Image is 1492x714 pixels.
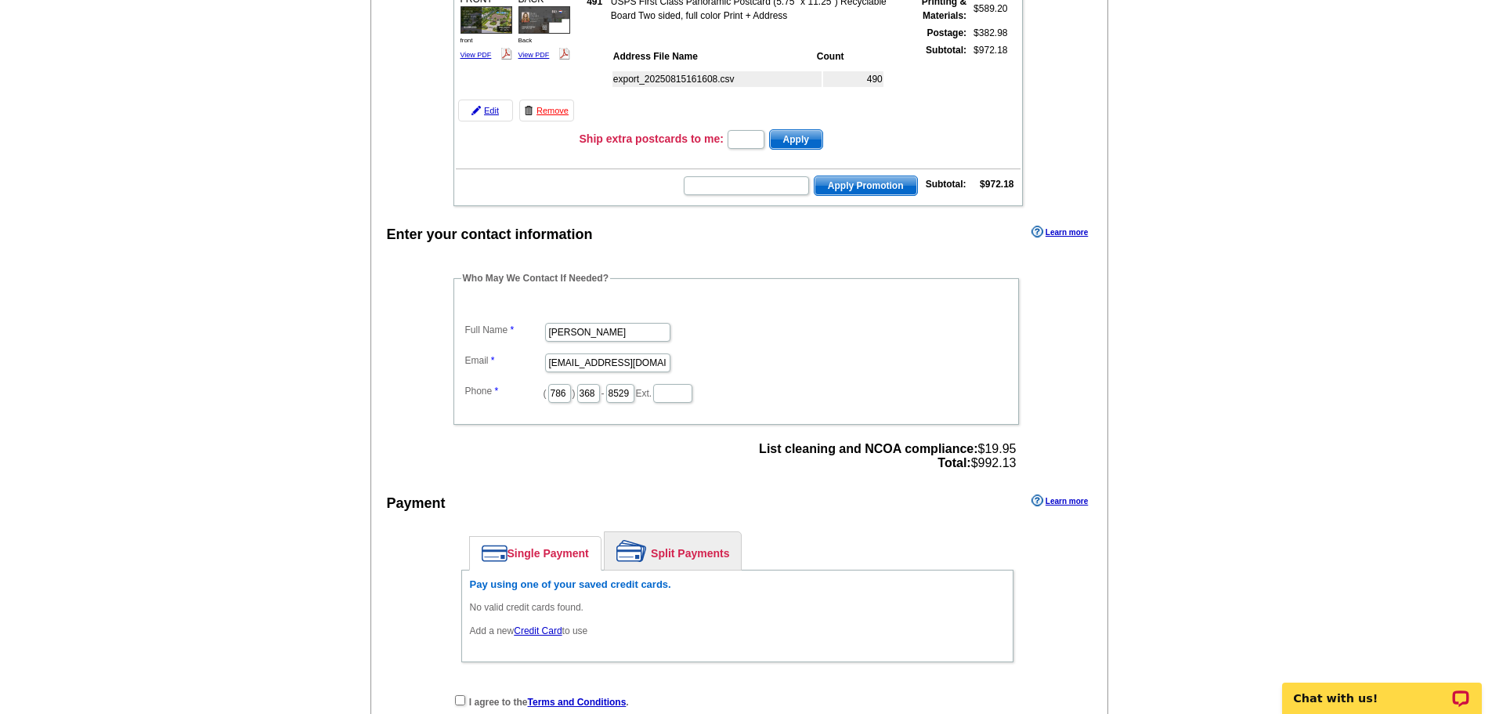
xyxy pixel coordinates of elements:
p: No valid credit cards found. [470,600,1005,614]
strong: I agree to the . [469,697,629,708]
img: single-payment.png [482,545,508,562]
td: export_20250815161608.csv [612,71,822,87]
span: front [461,37,473,44]
img: pencil-icon.gif [471,106,481,115]
td: $972.18 [969,42,1008,124]
img: split-payment.png [616,540,647,562]
td: $382.98 [969,25,1008,41]
img: trashcan-icon.gif [524,106,533,115]
a: Terms and Conditions [528,697,627,708]
img: small-thumb.jpg [518,6,570,34]
a: Learn more [1031,495,1088,507]
h3: Ship extra postcards to me: [580,132,724,146]
legend: Who May We Contact If Needed? [461,271,610,285]
strong: Subtotal: [926,45,966,56]
img: small-thumb.jpg [461,6,512,34]
th: Count [816,49,883,64]
dd: ( ) - Ext. [461,380,1011,404]
a: View PDF [518,51,550,59]
strong: Postage: [927,27,966,38]
div: Payment [387,493,446,514]
span: Back [518,37,533,44]
td: 490 [823,71,883,87]
p: Add a new to use [470,624,1005,638]
button: Apply Promotion [814,176,918,196]
label: Phone [465,384,544,398]
span: Apply Promotion [815,176,917,195]
strong: $972.18 [980,179,1013,190]
span: Apply [770,130,822,149]
label: Email [465,353,544,368]
a: Single Payment [470,537,601,570]
a: View PDF [461,51,492,59]
div: Enter your contact information [387,224,593,245]
th: Address File Name [612,49,815,64]
span: $19.95 $992.13 [759,442,1016,470]
img: pdf_logo.png [500,48,512,60]
strong: List cleaning and NCOA compliance: [759,442,977,455]
a: Edit [458,100,513,121]
label: Full Name [465,323,544,337]
strong: Subtotal: [926,179,966,190]
a: Credit Card [514,625,562,636]
h6: Pay using one of your saved credit cards. [470,578,1005,591]
strong: Total: [937,456,970,469]
a: Learn more [1031,226,1088,238]
iframe: LiveChat chat widget [1272,665,1492,714]
img: pdf_logo.png [558,48,570,60]
button: Apply [769,129,823,150]
a: Remove [519,100,574,121]
a: Split Payments [605,532,741,570]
